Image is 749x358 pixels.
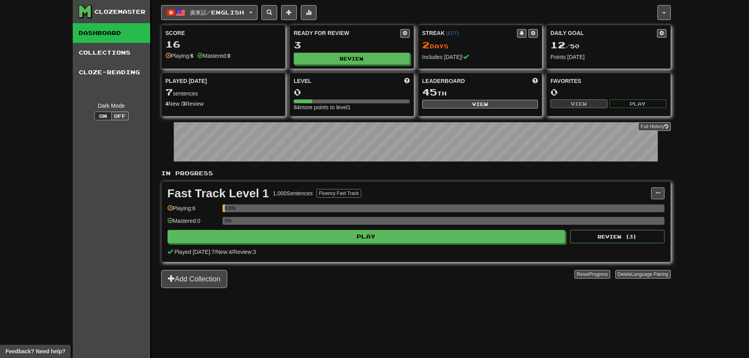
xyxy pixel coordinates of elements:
[273,189,313,197] div: 1,000 Sentences
[190,9,244,16] span: 廣東話 / English
[550,77,666,85] div: Favorites
[422,100,538,108] button: View
[167,187,269,199] div: Fast Track Level 1
[111,112,129,120] button: Off
[294,103,410,111] div: 84 more points to level 1
[73,23,150,43] a: Dashboard
[638,122,670,131] a: Full History
[301,5,317,20] button: More stats
[79,102,144,110] div: Dark Mode
[550,29,657,38] div: Daily Goal
[422,53,538,61] div: Includes [DATE]!
[166,86,173,97] span: 7
[190,53,193,59] strong: 6
[233,249,256,255] span: Review: 3
[550,53,666,61] div: Points [DATE]
[615,270,671,279] button: DeleteLanguage Pairing
[550,99,607,108] button: View
[166,100,282,108] div: New / Review
[197,52,230,60] div: Mastered:
[227,53,230,59] strong: 0
[215,249,216,255] span: /
[446,31,459,36] a: (EDT)
[294,29,400,37] div: Ready for Review
[167,204,219,217] div: Playing: 6
[631,272,668,277] span: Language Pairing
[317,189,361,198] button: Fluency Fast Track
[167,217,219,230] div: Mastered: 0
[73,43,150,62] a: Collections
[73,62,150,82] a: Cloze-Reading
[166,52,194,60] div: Playing:
[550,39,565,50] span: 12
[422,40,538,50] div: Day s
[294,40,410,50] div: 3
[166,101,169,107] strong: 4
[174,249,214,255] span: Played [DATE]: 7
[166,39,282,49] div: 16
[294,87,410,97] div: 0
[589,272,608,277] span: Progress
[422,77,465,85] span: Leaderboard
[261,5,277,20] button: Search sentences
[6,347,65,355] span: Open feedback widget
[404,77,410,85] span: Score more points to level up
[294,53,410,64] button: Review
[166,29,282,37] div: Score
[167,230,565,243] button: Play
[182,101,186,107] strong: 3
[422,29,517,37] div: Streak
[570,230,664,243] button: Review (3)
[216,249,232,255] span: New: 4
[94,112,112,120] button: On
[609,99,666,108] button: Play
[422,39,430,50] span: 2
[161,270,227,288] button: Add Collection
[532,77,538,85] span: This week in points, UTC
[161,169,671,177] p: In Progress
[232,249,233,255] span: /
[550,87,666,97] div: 0
[281,5,297,20] button: Add sentence to collection
[166,87,282,97] div: sentences
[422,87,538,97] div: th
[166,77,207,85] span: Played [DATE]
[161,5,258,20] button: 廣東話/English
[550,43,580,50] span: / 50
[422,86,437,97] span: 45
[294,77,311,85] span: Level
[574,270,610,279] button: ResetProgress
[94,8,145,16] div: Clozemaster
